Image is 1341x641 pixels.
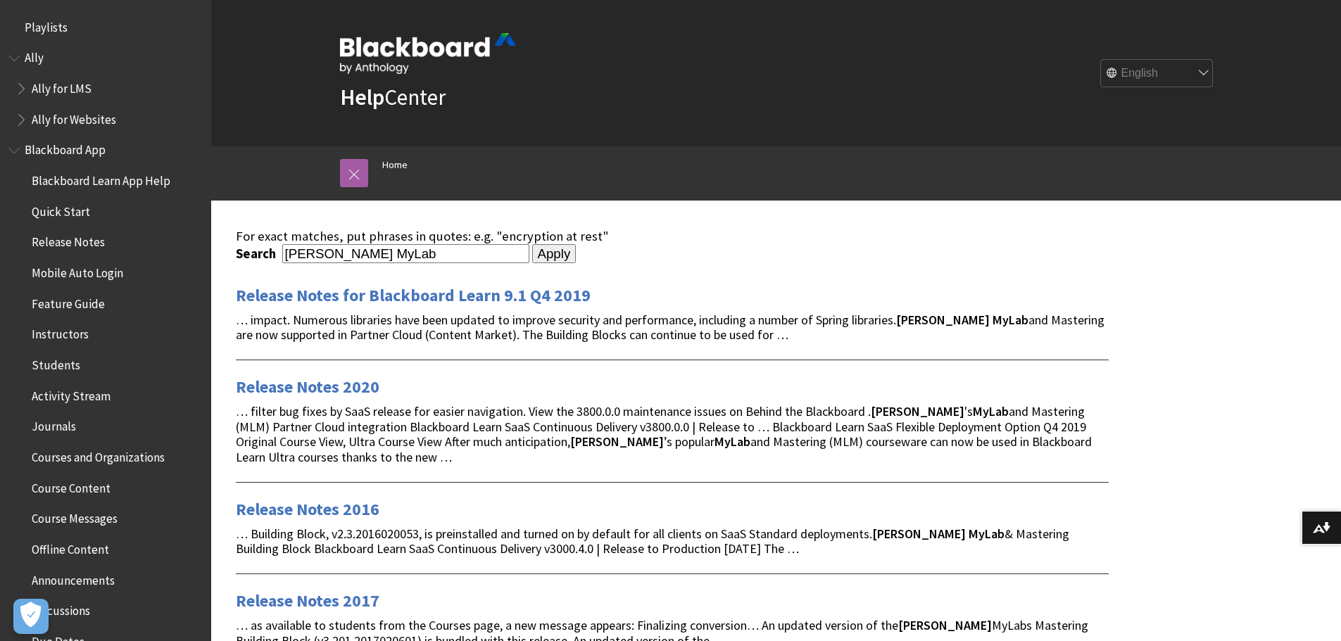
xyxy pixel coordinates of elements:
[32,445,165,464] span: Courses and Organizations
[236,284,591,307] a: Release Notes for Blackboard Learn 9.1 Q4 2019
[871,403,964,419] strong: [PERSON_NAME]
[973,403,1009,419] strong: MyLab
[969,526,1005,542] strong: MyLab
[32,323,89,342] span: Instructors
[340,83,446,111] a: HelpCenter
[236,312,1104,343] span: … impact. Numerous libraries have been updated to improve security and performance, including a n...
[236,498,379,521] a: Release Notes 2016
[898,617,992,633] strong: [PERSON_NAME]
[872,526,966,542] strong: [PERSON_NAME]
[32,231,105,250] span: Release Notes
[340,83,384,111] strong: Help
[32,353,80,372] span: Students
[236,526,1069,557] span: … Building Block, v2.3.2016020053, is preinstalled and turned on by default for all clients on Sa...
[32,261,123,280] span: Mobile Auto Login
[32,108,116,127] span: Ally for Websites
[13,599,49,634] button: Open Preferences
[340,33,516,74] img: Blackboard by Anthology
[32,538,109,557] span: Offline Content
[32,169,170,188] span: Blackboard Learn App Help
[236,246,279,262] label: Search
[1101,60,1214,88] select: Site Language Selector
[993,312,1028,328] strong: MyLab
[896,312,990,328] strong: [PERSON_NAME]
[8,15,203,39] nav: Book outline for Playlists
[8,46,203,132] nav: Book outline for Anthology Ally Help
[714,433,750,450] strong: MyLab
[570,433,664,450] strong: [PERSON_NAME]
[32,507,118,526] span: Course Messages
[32,292,105,311] span: Feature Guide
[236,376,379,398] a: Release Notes 2020
[532,244,577,264] input: Apply
[236,229,1109,244] div: For exact matches, put phrases in quotes: e.g. "encryption at rest"
[25,139,106,158] span: Blackboard App
[32,569,115,588] span: Announcements
[32,77,92,96] span: Ally for LMS
[236,403,1092,465] span: … filter bug fixes by SaaS release for easier navigation. View the 3800.0.0 maintenance issues on...
[32,599,90,618] span: Discussions
[32,384,111,403] span: Activity Stream
[25,46,44,65] span: Ally
[32,476,111,495] span: Course Content
[236,590,379,612] a: Release Notes 2017
[382,156,408,174] a: Home
[25,15,68,34] span: Playlists
[32,200,90,219] span: Quick Start
[32,415,76,434] span: Journals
